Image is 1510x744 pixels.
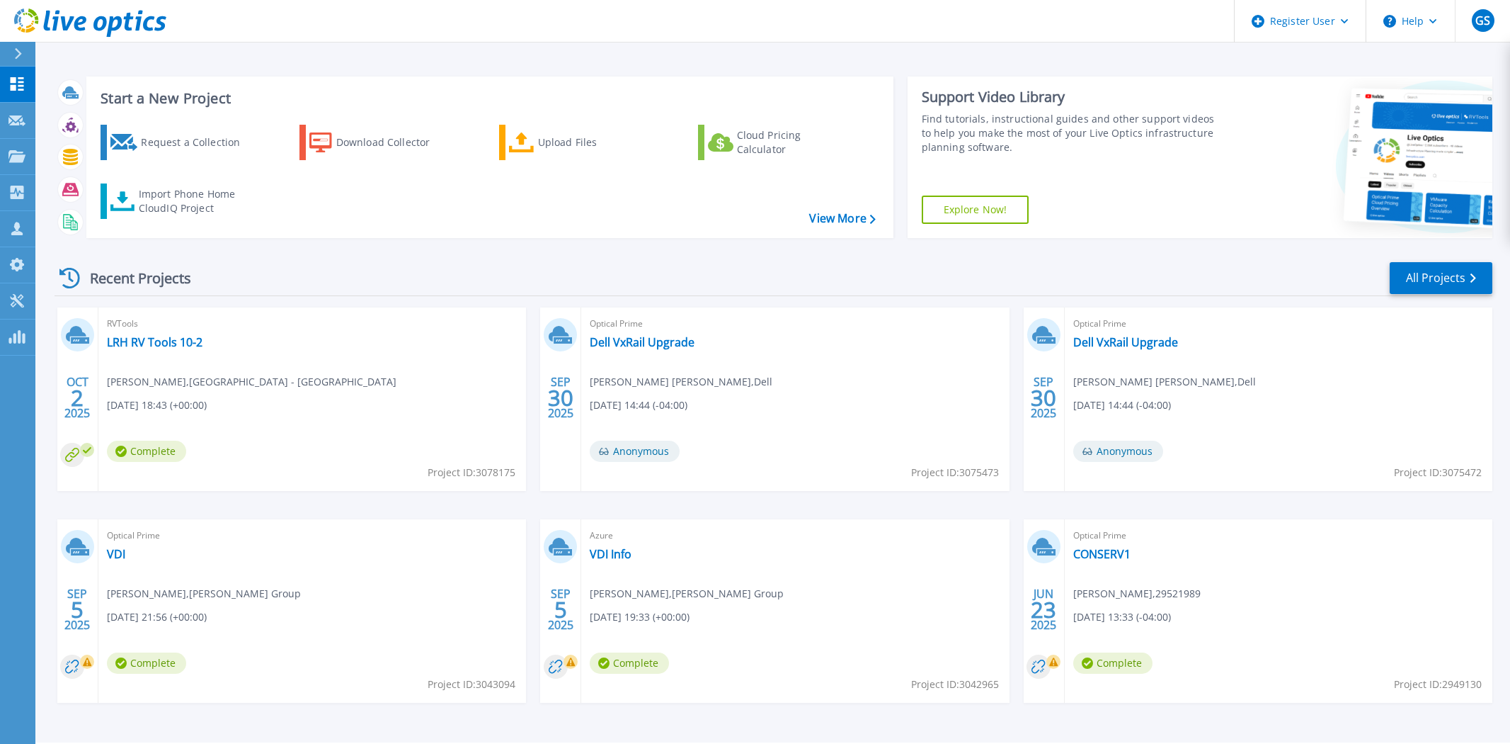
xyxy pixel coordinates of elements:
[1073,653,1152,674] span: Complete
[922,88,1222,106] div: Support Video Library
[139,187,249,215] div: Import Phone Home CloudIQ Project
[107,586,301,602] span: [PERSON_NAME] , [PERSON_NAME] Group
[107,441,186,462] span: Complete
[590,398,687,413] span: [DATE] 14:44 (-04:00)
[101,125,258,160] a: Request a Collection
[1073,441,1163,462] span: Anonymous
[698,125,856,160] a: Cloud Pricing Calculator
[336,128,450,157] div: Download Collector
[107,335,202,349] a: LRH RV Tools 10-2
[554,604,567,616] span: 5
[922,112,1222,154] div: Find tutorials, instructional guides and other support videos to help you make the most of your L...
[1073,335,1178,349] a: Dell VxRail Upgrade
[1073,528,1484,543] span: Optical Prime
[590,316,1000,332] span: Optical Prime
[107,653,186,674] span: Complete
[590,547,631,561] a: VDI Info
[141,128,254,157] div: Request a Collection
[71,604,84,616] span: 5
[71,392,84,404] span: 2
[107,374,396,390] span: [PERSON_NAME] , [GEOGRAPHIC_DATA] - [GEOGRAPHIC_DATA]
[55,261,210,295] div: Recent Projects
[101,91,875,106] h3: Start a New Project
[538,128,651,157] div: Upload Files
[107,398,207,413] span: [DATE] 18:43 (+00:00)
[809,212,875,225] a: View More
[107,316,517,332] span: RVTools
[1073,398,1171,413] span: [DATE] 14:44 (-04:00)
[548,392,573,404] span: 30
[922,196,1029,224] a: Explore Now!
[590,335,694,349] a: Dell VxRail Upgrade
[590,374,772,390] span: [PERSON_NAME] [PERSON_NAME] , Dell
[499,125,657,160] a: Upload Files
[1390,262,1492,294] a: All Projects
[590,609,690,625] span: [DATE] 19:33 (+00:00)
[911,677,999,692] span: Project ID: 3042965
[107,609,207,625] span: [DATE] 21:56 (+00:00)
[1394,465,1482,480] span: Project ID: 3075472
[428,465,515,480] span: Project ID: 3078175
[107,528,517,543] span: Optical Prime
[299,125,457,160] a: Download Collector
[1073,609,1171,625] span: [DATE] 13:33 (-04:00)
[547,584,574,636] div: SEP 2025
[590,653,669,674] span: Complete
[1031,392,1056,404] span: 30
[1030,584,1057,636] div: JUN 2025
[590,441,680,462] span: Anonymous
[911,465,999,480] span: Project ID: 3075473
[64,372,91,424] div: OCT 2025
[1031,604,1056,616] span: 23
[1073,316,1484,332] span: Optical Prime
[1073,374,1256,390] span: [PERSON_NAME] [PERSON_NAME] , Dell
[64,584,91,636] div: SEP 2025
[590,528,1000,543] span: Azure
[1073,586,1201,602] span: [PERSON_NAME] , 29521989
[107,547,125,561] a: VDI
[1475,15,1490,26] span: GS
[1073,547,1131,561] a: CONSERV1
[428,677,515,692] span: Project ID: 3043094
[1030,372,1057,424] div: SEP 2025
[590,586,784,602] span: [PERSON_NAME] , [PERSON_NAME] Group
[737,128,850,157] div: Cloud Pricing Calculator
[547,372,574,424] div: SEP 2025
[1394,677,1482,692] span: Project ID: 2949130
